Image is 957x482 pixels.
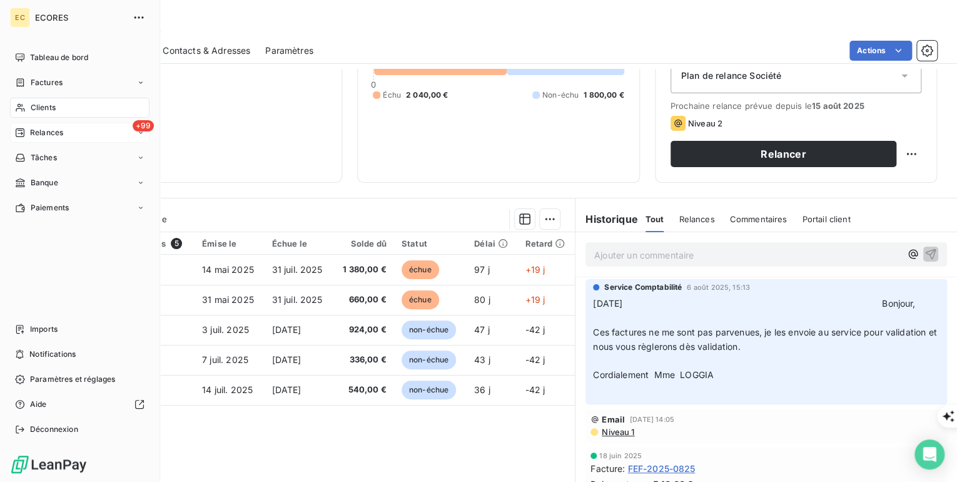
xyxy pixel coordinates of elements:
span: non-échue [402,320,456,339]
span: 6 août 2025, 15:13 [687,284,750,291]
span: 15 août 2025 [812,101,864,111]
span: 2 040,00 € [406,90,448,101]
span: Service Comptabilité [604,282,682,293]
span: [DATE] [271,354,301,365]
a: Paiements [10,198,149,218]
span: 43 j [474,354,490,365]
span: Relances [30,127,63,138]
span: 924,00 € [340,324,387,336]
button: Actions [849,41,912,61]
div: Open Intercom Messenger [914,439,944,469]
span: [DATE] Bonjour, [593,298,915,309]
span: Aide [30,399,47,410]
div: Statut [402,238,459,249]
span: [DATE] [271,384,301,395]
span: Tout [646,214,664,224]
span: Email [602,414,625,424]
span: Tableau de bord [30,52,88,63]
img: Logo LeanPay [10,454,88,474]
a: Factures [10,73,149,93]
span: 18 juin 2025 [599,452,642,459]
span: Banque [31,177,58,188]
span: 3 juil. 2025 [202,324,249,335]
span: Tâches [31,152,57,163]
div: Solde dû [340,238,387,249]
span: Relances [679,214,714,224]
a: Tableau de bord [10,48,149,68]
span: 0 [371,79,376,90]
a: Banque [10,173,149,193]
div: Retard [525,238,567,249]
span: Cordialement Mme LOGGIA [593,369,714,380]
a: Clients [10,98,149,118]
span: +99 [133,120,154,131]
span: 14 mai 2025 [202,264,254,275]
a: Tâches [10,148,149,168]
span: 5 [171,238,182,249]
span: Niveau 2 [688,118,722,128]
span: 540,00 € [340,384,387,396]
span: Niveau 1 [600,427,634,437]
span: 36 j [474,384,490,395]
span: Non-échu [542,90,579,101]
span: ECORES [35,13,125,23]
span: -42 j [525,324,545,335]
span: +19 j [525,294,545,305]
span: 336,00 € [340,354,387,366]
div: Échue le [271,238,325,249]
span: Imports [30,324,58,335]
a: Aide [10,394,149,414]
span: 47 j [474,324,490,335]
span: Échu [383,90,401,101]
span: non-échue [402,381,456,399]
span: 660,00 € [340,294,387,306]
span: +19 j [525,264,545,275]
a: Imports [10,319,149,339]
span: Paramètres et réglages [30,374,115,385]
button: Relancer [671,141,896,167]
span: Paramètres [265,44,313,57]
span: échue [402,290,439,309]
span: 31 juil. 2025 [271,294,322,305]
a: +99Relances [10,123,149,143]
span: Commentaires [729,214,787,224]
span: 97 j [474,264,490,275]
span: Déconnexion [30,424,78,435]
div: Émise le [202,238,256,249]
span: 31 juil. 2025 [271,264,322,275]
span: Facture : [590,462,625,475]
span: 1 380,00 € [340,264,387,276]
span: Notifications [29,349,76,360]
span: 14 juil. 2025 [202,384,253,395]
span: [DATE] [271,324,301,335]
span: Paiements [31,202,69,213]
span: 80 j [474,294,490,305]
span: Factures [31,77,63,88]
a: Paramètres et réglages [10,369,149,389]
span: Plan de relance Société [681,69,781,82]
span: FEF-2025-0825 [627,462,695,475]
span: Portail client [802,214,850,224]
div: Délai [474,238,510,249]
span: Ces factures ne me sont pas parvenues, je les envoie au service pour validation et nous vous règl... [593,327,939,352]
span: non-échue [402,351,456,369]
span: 1 800,00 € [584,90,624,101]
span: 7 juil. 2025 [202,354,248,365]
span: -42 j [525,384,545,395]
span: 31 mai 2025 [202,294,254,305]
span: échue [402,260,439,279]
span: -42 j [525,354,545,365]
div: EC [10,8,30,28]
h6: Historique [575,212,638,227]
span: Prochaine relance prévue depuis le [671,101,921,111]
span: Contacts & Adresses [163,44,250,57]
span: Clients [31,102,56,113]
span: [DATE] 14:05 [630,416,674,423]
